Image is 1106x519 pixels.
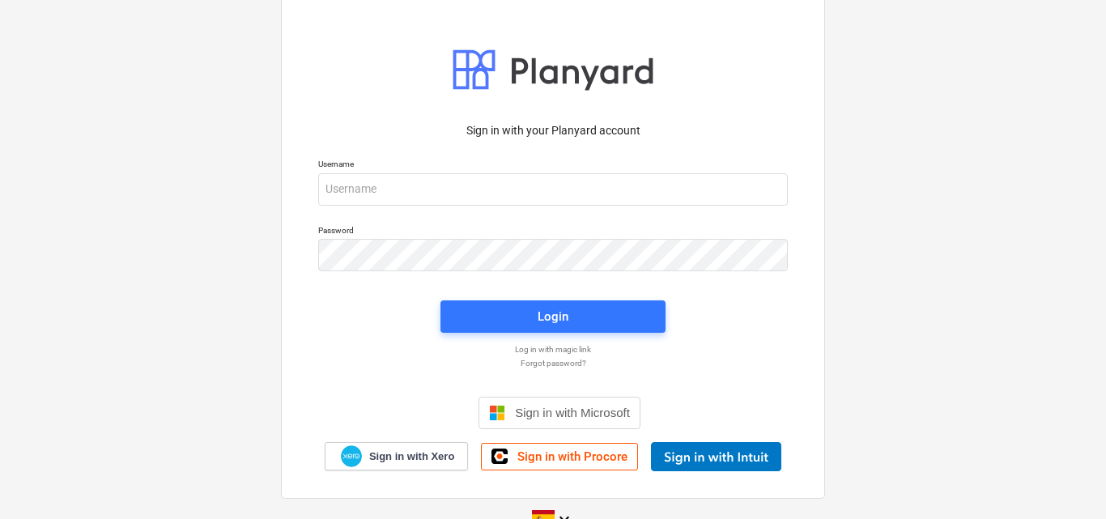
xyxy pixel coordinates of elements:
div: Login [538,306,568,327]
a: Forgot password? [310,358,796,368]
img: Xero logo [341,445,362,467]
span: Sign in with Xero [369,449,454,464]
p: Username [318,159,788,172]
a: Log in with magic link [310,344,796,355]
p: Sign in with your Planyard account [318,122,788,139]
input: Username [318,173,788,206]
button: Login [440,300,666,333]
span: Sign in with Procore [517,449,627,464]
a: Sign in with Procore [481,443,638,470]
p: Password [318,225,788,239]
span: Sign in with Microsoft [515,406,630,419]
a: Sign in with Xero [325,442,469,470]
img: Microsoft logo [489,405,505,421]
